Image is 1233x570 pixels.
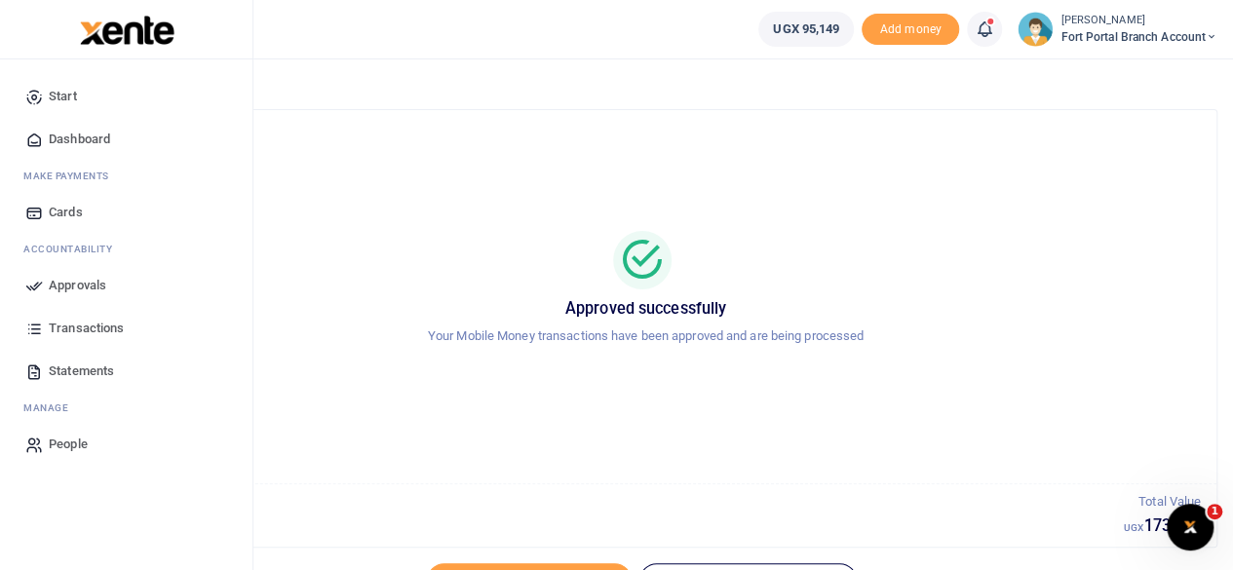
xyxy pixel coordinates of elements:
[16,161,237,191] li: M
[49,203,83,222] span: Cards
[16,118,237,161] a: Dashboard
[78,21,174,36] a: logo-small logo-large logo-large
[1060,13,1217,29] small: [PERSON_NAME]
[751,12,862,47] li: Wallet ballance
[49,435,88,454] span: People
[33,169,109,183] span: ake Payments
[38,242,112,256] span: countability
[1018,12,1053,47] img: profile-user
[16,75,237,118] a: Start
[33,400,69,415] span: anage
[16,234,237,264] li: Ac
[16,423,237,466] a: People
[1167,504,1214,551] iframe: Intercom live chat
[16,393,237,423] li: M
[1124,516,1201,536] h5: 173,000
[98,326,1193,347] p: Your Mobile Money transactions have been approved and are being processed
[49,276,106,295] span: Approvals
[862,20,959,35] a: Add money
[49,130,110,149] span: Dashboard
[862,14,959,46] li: Toup your wallet
[49,87,77,106] span: Start
[758,12,854,47] a: UGX 95,149
[16,307,237,350] a: Transactions
[1124,492,1201,513] p: Total Value
[1124,522,1143,533] small: UGX
[80,16,174,45] img: logo-large
[862,14,959,46] span: Add money
[16,350,237,393] a: Statements
[49,361,114,381] span: Statements
[49,319,124,338] span: Transactions
[1207,504,1222,519] span: 1
[16,191,237,234] a: Cards
[1018,12,1217,47] a: profile-user [PERSON_NAME] Fort Portal Branch Account
[91,492,1124,513] p: Total Transactions
[1060,28,1217,46] span: Fort Portal Branch Account
[91,516,1124,536] h5: 1
[773,19,839,39] span: UGX 95,149
[16,264,237,307] a: Approvals
[98,299,1193,319] h5: Approved successfully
